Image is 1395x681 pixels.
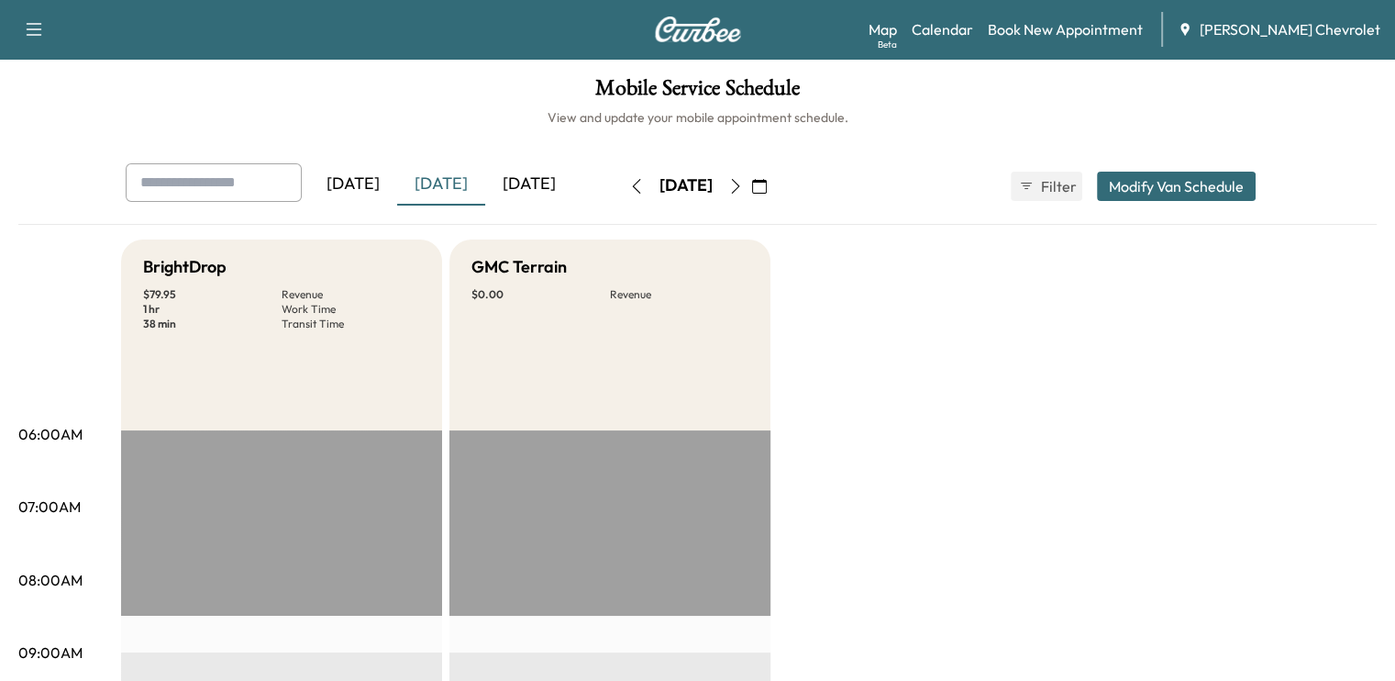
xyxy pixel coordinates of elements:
[988,18,1143,40] a: Book New Appointment
[1097,172,1256,201] button: Modify Van Schedule
[878,38,897,51] div: Beta
[309,163,397,206] div: [DATE]
[282,287,420,302] p: Revenue
[1041,175,1074,197] span: Filter
[471,287,610,302] p: $ 0.00
[659,174,713,197] div: [DATE]
[18,642,83,664] p: 09:00AM
[143,302,282,317] p: 1 hr
[397,163,485,206] div: [DATE]
[18,569,83,591] p: 08:00AM
[282,317,420,331] p: Transit Time
[654,17,742,42] img: Curbee Logo
[1011,172,1082,201] button: Filter
[18,496,81,518] p: 07:00AM
[610,287,748,302] p: Revenue
[18,423,83,445] p: 06:00AM
[18,77,1377,108] h1: Mobile Service Schedule
[18,108,1377,127] h6: View and update your mobile appointment schedule.
[912,18,973,40] a: Calendar
[471,254,567,280] h5: GMC Terrain
[143,287,282,302] p: $ 79.95
[869,18,897,40] a: MapBeta
[485,163,573,206] div: [DATE]
[143,254,227,280] h5: BrightDrop
[282,302,420,317] p: Work Time
[1200,18,1380,40] span: [PERSON_NAME] Chevrolet
[143,317,282,331] p: 38 min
